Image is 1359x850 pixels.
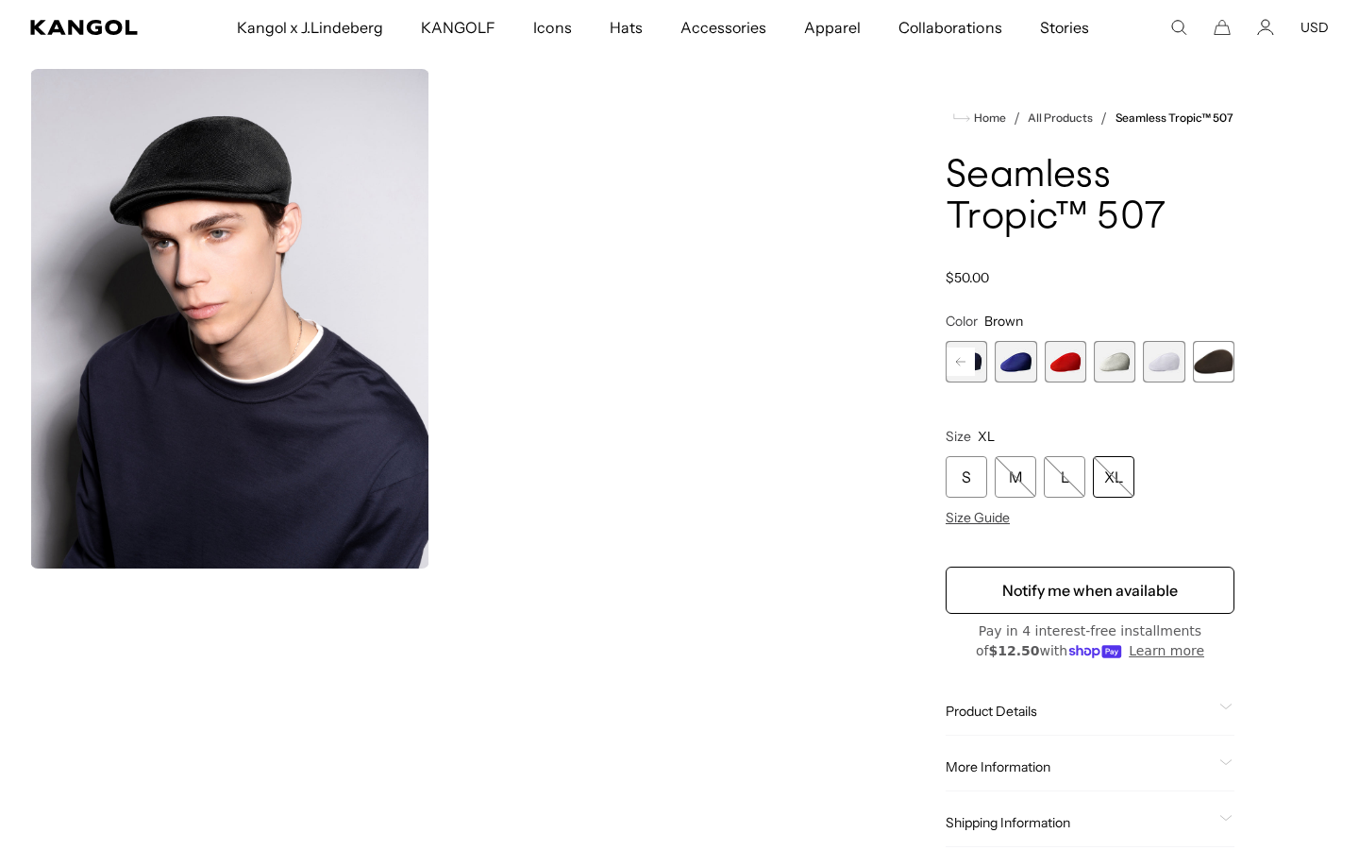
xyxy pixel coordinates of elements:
[1193,341,1234,382] div: 12 of 12
[1257,19,1274,36] a: Account
[30,69,836,569] product-gallery: Gallery Viewer
[978,428,995,445] span: XL
[953,110,1006,127] a: Home
[1045,341,1086,382] label: Scarlet
[995,341,1036,382] label: Starry Blue
[946,156,1234,239] h1: Seamless Tropic™ 507
[1045,341,1086,382] div: 9 of 12
[984,313,1023,330] span: Brown
[995,456,1036,498] div: M
[946,509,1010,526] span: Size Guide
[995,341,1036,382] div: 8 of 12
[1143,341,1184,382] label: White
[946,341,987,382] label: Navy
[1044,456,1085,498] div: L
[1093,107,1107,129] li: /
[1093,456,1134,498] div: XL
[946,814,1212,831] span: Shipping Information
[1116,111,1234,125] a: Seamless Tropic™ 507
[946,428,971,445] span: Size
[30,69,429,569] img: seamless tropic 507 black
[1300,19,1329,36] button: USD
[1094,341,1135,382] label: Moonstruck
[946,107,1234,129] nav: breadcrumbs
[946,269,989,286] span: $50.00
[30,20,155,35] a: Kangol
[946,341,987,382] div: 7 of 12
[1143,341,1184,382] div: 11 of 12
[946,567,1234,614] button: Notify me when available
[946,703,1212,720] span: Product Details
[1193,341,1234,382] label: Brown
[946,456,987,498] div: S
[1214,19,1231,36] button: Cart
[1028,111,1093,125] a: All Products
[1006,107,1020,129] li: /
[946,313,978,330] span: Color
[970,111,1006,125] span: Home
[946,758,1212,775] span: More Information
[1094,341,1135,382] div: 10 of 12
[1170,19,1187,36] summary: Search here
